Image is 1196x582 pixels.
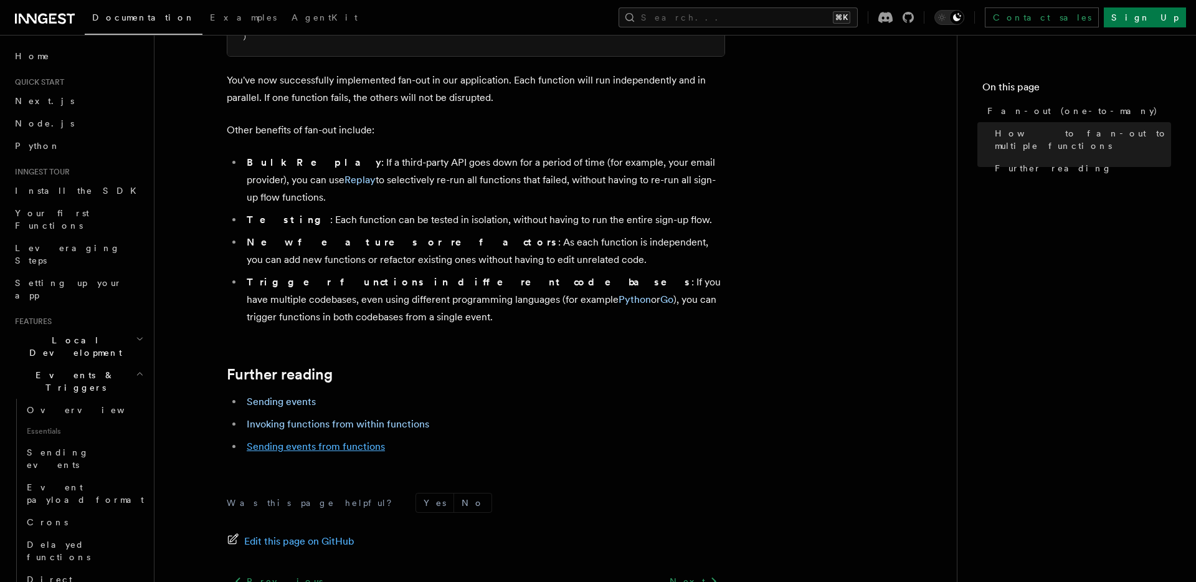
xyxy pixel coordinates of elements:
[15,186,144,196] span: Install the SDK
[202,4,284,34] a: Examples
[833,11,850,24] kbd: ⌘K
[10,45,146,67] a: Home
[227,533,354,550] a: Edit this page on GitHub
[660,293,673,305] a: Go
[227,497,401,509] p: Was this page helpful?
[15,96,74,106] span: Next.js
[454,494,491,512] button: No
[344,174,376,186] a: Replay
[27,405,155,415] span: Overview
[10,112,146,135] a: Node.js
[227,122,725,139] p: Other benefits of fan-out include:
[987,105,1158,117] span: Fan-out (one-to-many)
[15,50,50,62] span: Home
[10,329,146,364] button: Local Development
[985,7,1099,27] a: Contact sales
[247,214,330,226] strong: Testing
[243,211,725,229] li: : Each function can be tested in isolation, without having to run the entire sign-up flow.
[10,364,146,399] button: Events & Triggers
[92,12,195,22] span: Documentation
[210,12,277,22] span: Examples
[227,72,725,107] p: You've now successfully implemented fan-out in our application. Each function will run independen...
[416,494,453,512] button: Yes
[619,293,651,305] a: Python
[247,441,385,452] a: Sending events from functions
[995,127,1171,152] span: How to fan-out to multiple functions
[10,369,136,394] span: Events & Triggers
[10,334,136,359] span: Local Development
[10,167,70,177] span: Inngest tour
[15,141,60,151] span: Python
[15,208,89,231] span: Your first Functions
[22,441,146,476] a: Sending events
[15,118,74,128] span: Node.js
[292,12,358,22] span: AgentKit
[15,278,122,300] span: Setting up your app
[242,32,247,41] span: )
[619,7,858,27] button: Search...⌘K
[247,236,558,248] strong: New features or refactors
[27,517,68,527] span: Crons
[27,540,90,562] span: Delayed functions
[243,274,725,326] li: : If you have multiple codebases, even using different programming languages (for example or ), y...
[22,399,146,421] a: Overview
[10,202,146,237] a: Your first Functions
[990,122,1171,157] a: How to fan-out to multiple functions
[1104,7,1186,27] a: Sign Up
[10,317,52,327] span: Features
[247,276,691,288] strong: Trigger functions in different codebases
[10,237,146,272] a: Leveraging Steps
[22,511,146,533] a: Crons
[15,243,120,265] span: Leveraging Steps
[10,179,146,202] a: Install the SDK
[22,421,146,441] span: Essentials
[990,157,1171,179] a: Further reading
[22,533,146,568] a: Delayed functions
[10,77,64,87] span: Quick start
[247,396,316,408] a: Sending events
[982,100,1171,122] a: Fan-out (one-to-many)
[982,80,1171,100] h4: On this page
[10,135,146,157] a: Python
[27,447,89,470] span: Sending events
[995,162,1112,174] span: Further reading
[247,156,381,168] strong: Bulk Replay
[247,418,429,430] a: Invoking functions from within functions
[227,366,333,383] a: Further reading
[284,4,365,34] a: AgentKit
[10,272,146,307] a: Setting up your app
[85,4,202,35] a: Documentation
[27,482,144,505] span: Event payload format
[243,154,725,206] li: : If a third-party API goes down for a period of time (for example, your email provider), you can...
[10,90,146,112] a: Next.js
[22,476,146,511] a: Event payload format
[243,234,725,269] li: : As each function is independent, you can add new functions or refactor existing ones without ha...
[934,10,964,25] button: Toggle dark mode
[244,533,354,550] span: Edit this page on GitHub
